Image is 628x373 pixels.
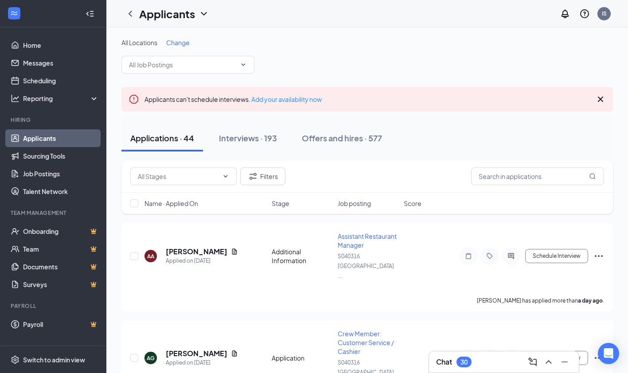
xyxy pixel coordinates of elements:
span: Change [166,39,190,47]
a: Messages [23,54,99,72]
span: Job posting [338,199,371,208]
span: Score [404,199,421,208]
svg: QuestionInfo [579,8,590,19]
svg: Note [463,253,474,260]
p: [PERSON_NAME] has applied more than . [477,297,604,304]
span: S040316 [GEOGRAPHIC_DATA] ... [338,253,394,279]
h1: Applicants [139,6,195,21]
div: Switch to admin view [23,355,85,364]
input: Search in applications [471,167,604,185]
svg: Minimize [559,357,570,367]
svg: ChevronDown [199,8,209,19]
div: AA [147,253,154,260]
span: Name · Applied On [144,199,198,208]
div: Team Management [11,209,97,217]
div: Open Intercom Messenger [598,343,619,364]
div: Applications · 44 [130,132,194,144]
div: Interviews · 193 [219,132,277,144]
button: Schedule Interview [525,249,588,263]
svg: Settings [11,355,20,364]
svg: Cross [595,94,606,105]
svg: ActiveChat [506,253,516,260]
a: Add your availability now [251,95,322,103]
a: PayrollCrown [23,315,99,333]
div: Applied on [DATE] [166,256,238,265]
svg: WorkstreamLogo [10,9,19,18]
svg: Ellipses [593,353,604,363]
h5: [PERSON_NAME] [166,349,227,358]
svg: ChevronUp [543,357,554,367]
svg: ChevronDown [240,61,247,68]
div: Offers and hires · 577 [302,132,382,144]
svg: Filter [248,171,258,182]
svg: Tag [484,253,495,260]
a: SurveysCrown [23,276,99,293]
div: Hiring [11,116,97,124]
svg: Ellipses [593,251,604,261]
div: 30 [460,358,468,366]
span: Applicants can't schedule interviews. [144,95,322,103]
button: ChevronUp [542,355,556,369]
span: All Locations [121,39,157,47]
span: Crew Member: Customer Service / Cashier [338,330,394,355]
b: a day ago [578,297,603,304]
a: Scheduling [23,72,99,89]
svg: Document [231,350,238,357]
a: Talent Network [23,183,99,200]
span: Stage [272,199,289,208]
div: AG [147,354,155,362]
div: IS [602,10,607,17]
svg: Error [129,94,139,105]
svg: Document [231,248,238,255]
div: Application [272,354,332,362]
svg: Analysis [11,94,20,103]
button: Minimize [558,355,572,369]
input: All Stages [138,171,218,181]
a: Home [23,36,99,54]
a: Job Postings [23,165,99,183]
span: Assistant Restaurant Manager [338,232,397,249]
svg: ComposeMessage [527,357,538,367]
div: Payroll [11,302,97,310]
a: DocumentsCrown [23,258,99,276]
h3: Chat [436,357,452,367]
a: TeamCrown [23,240,99,258]
svg: Notifications [560,8,570,19]
h5: [PERSON_NAME] [166,247,227,256]
svg: MagnifyingGlass [589,173,596,180]
input: All Job Postings [129,60,236,70]
svg: ChevronLeft [125,8,136,19]
svg: Collapse [86,9,94,18]
a: Sourcing Tools [23,147,99,165]
button: ComposeMessage [526,355,540,369]
div: Additional Information [272,247,332,265]
button: Filter Filters [240,167,285,185]
svg: ChevronDown [222,173,229,180]
a: OnboardingCrown [23,222,99,240]
div: Applied on [DATE] [166,358,238,367]
a: Applicants [23,129,99,147]
div: Reporting [23,94,99,103]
